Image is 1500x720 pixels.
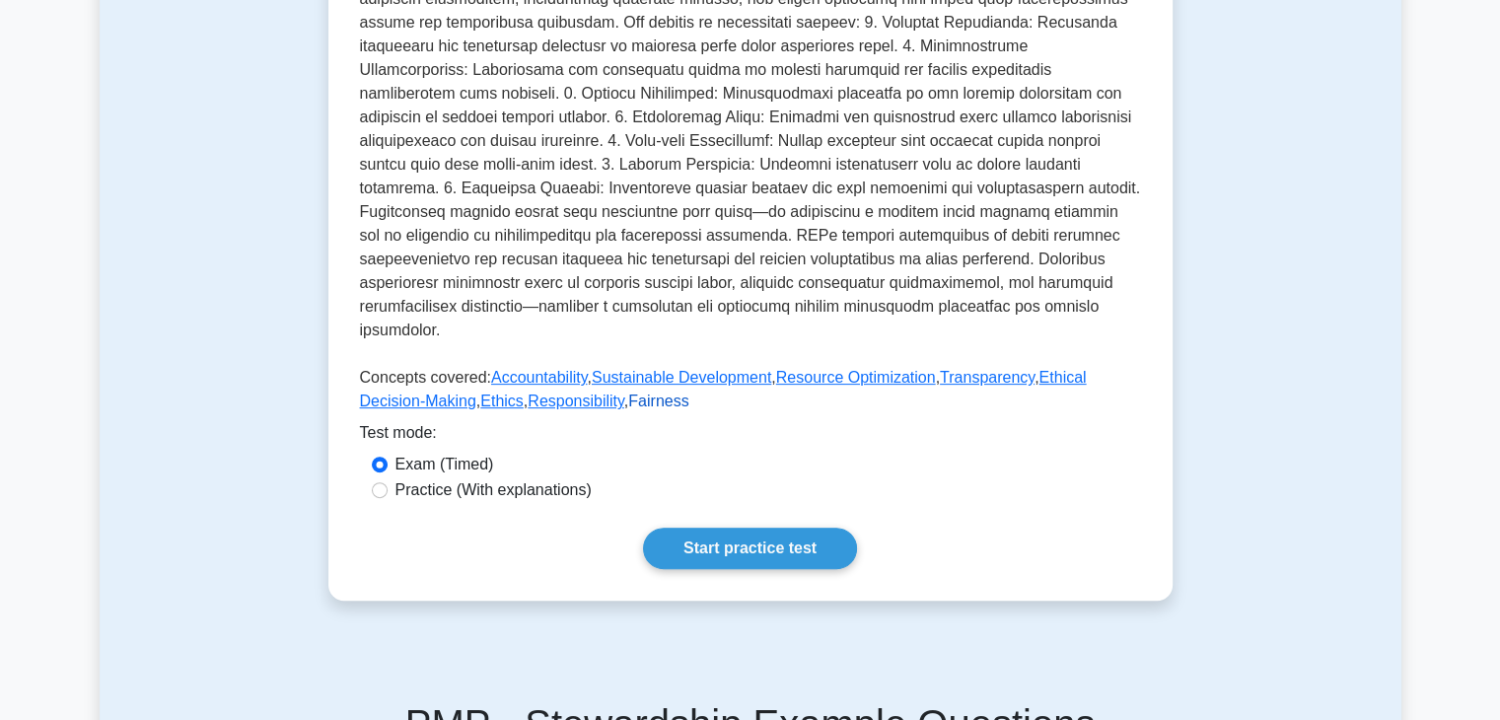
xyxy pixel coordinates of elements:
[628,393,688,409] a: Fairness
[592,369,771,386] a: Sustainable Development
[360,421,1141,453] div: Test mode:
[395,453,494,476] label: Exam (Timed)
[491,369,588,386] a: Accountability
[776,369,936,386] a: Resource Optimization
[940,369,1035,386] a: Transparency
[480,393,524,409] a: Ethics
[528,393,624,409] a: Responsibility
[360,366,1141,421] p: Concepts covered: , , , , , , ,
[643,528,857,569] a: Start practice test
[395,478,592,502] label: Practice (With explanations)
